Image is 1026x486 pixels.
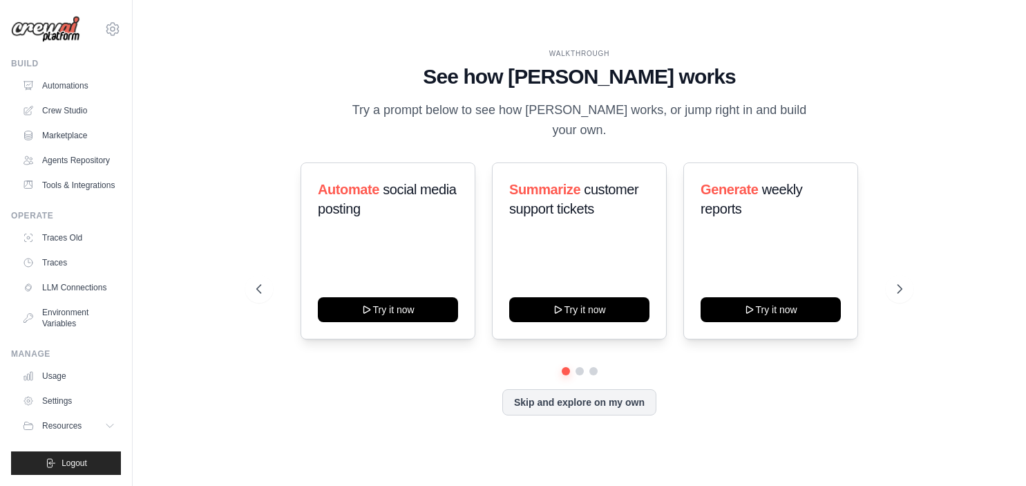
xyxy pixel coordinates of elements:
a: Tools & Integrations [17,174,121,196]
span: Logout [61,458,87,469]
a: Agents Repository [17,149,121,171]
a: Automations [17,75,121,97]
span: customer support tickets [509,182,638,216]
button: Skip and explore on my own [502,389,656,415]
button: Resources [17,415,121,437]
button: Try it now [318,297,458,322]
a: Traces [17,252,121,274]
span: Generate [701,182,759,197]
h1: See how [PERSON_NAME] works [256,64,902,89]
a: LLM Connections [17,277,121,299]
div: Build [11,58,121,69]
a: Usage [17,365,121,387]
a: Marketplace [17,124,121,147]
a: Environment Variables [17,301,121,335]
span: Resources [42,420,82,431]
div: WALKTHROUGH [256,48,902,59]
a: Crew Studio [17,100,121,122]
div: Manage [11,348,121,359]
button: Logout [11,451,121,475]
a: Settings [17,390,121,412]
a: Traces Old [17,227,121,249]
div: Operate [11,210,121,221]
p: Try a prompt below to see how [PERSON_NAME] works, or jump right in and build your own. [348,100,812,141]
button: Try it now [509,297,649,322]
button: Try it now [701,297,841,322]
span: Automate [318,182,379,197]
span: social media posting [318,182,457,216]
img: Logo [11,16,80,43]
span: Summarize [509,182,580,197]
